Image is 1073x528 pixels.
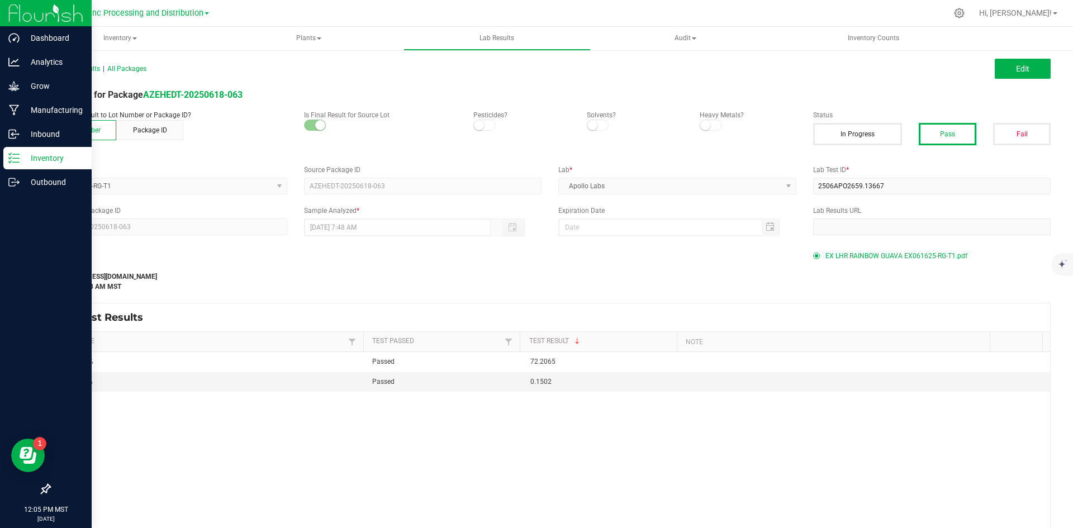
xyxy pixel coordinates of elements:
[592,27,779,50] a: Audit
[20,175,87,189] p: Outbound
[143,89,243,100] a: AZEHEDT-20250618-063
[813,123,903,145] button: In Progress
[813,110,1051,120] label: Status
[403,27,591,50] a: Lab Results
[107,65,146,73] span: All Packages
[979,8,1052,17] span: Hi, [PERSON_NAME]!
[345,335,359,349] a: Filter
[813,253,820,259] form-radio-button: Primary COA
[20,103,87,117] p: Manufacturing
[5,505,87,515] p: 12:05 PM MST
[952,8,966,18] div: Manage settings
[780,27,967,50] a: Inventory Counts
[8,56,20,68] inline-svg: Analytics
[32,8,203,18] span: Globe Farmacy Inc Processing and Distribution
[8,129,20,140] inline-svg: Inbound
[529,337,673,346] a: Test ResultSortable
[49,165,287,175] label: Lot Number
[530,358,556,365] span: 72.2065
[8,177,20,188] inline-svg: Outbound
[8,153,20,164] inline-svg: Inventory
[304,110,457,120] p: Is Final Result for Source Lot
[11,439,45,472] iframe: Resource center
[825,248,967,264] span: EX LHR RAINBOW GUAVA EX061625-RG-T1.pdf
[8,104,20,116] inline-svg: Manufacturing
[8,32,20,44] inline-svg: Dashboard
[20,31,87,45] p: Dashboard
[304,165,542,175] label: Source Package ID
[58,311,151,324] span: Lab Test Results
[813,206,1051,216] label: Lab Results URL
[473,110,569,120] p: Pesticides?
[215,27,402,50] a: Plants
[502,335,515,349] a: Filter
[8,80,20,92] inline-svg: Grow
[216,27,402,50] span: Plants
[49,206,287,216] label: Lab Sample Package ID
[33,437,46,450] iframe: Resource center unread badge
[530,378,552,386] span: 0.1502
[372,378,395,386] span: Passed
[49,89,243,100] span: Lab Result for Package
[919,123,976,145] button: Pass
[558,165,796,175] label: Lab
[27,27,214,50] a: Inventory
[372,358,395,365] span: Passed
[700,110,796,120] p: Heavy Metals?
[20,55,87,69] p: Analytics
[558,206,796,216] label: Expiration Date
[20,79,87,93] p: Grow
[49,110,287,120] p: Attach lab result to Lot Number or Package ID?
[49,259,224,269] label: Last Modified
[587,110,683,120] p: Solvents?
[49,273,157,280] strong: [EMAIL_ADDRESS][DOMAIN_NAME]
[833,34,914,43] span: Inventory Counts
[677,332,990,352] th: Note
[1016,64,1029,73] span: Edit
[58,337,345,346] a: Test NameSortable
[20,127,87,141] p: Inbound
[116,120,183,140] button: Package ID
[20,151,87,165] p: Inventory
[103,65,105,73] span: |
[592,27,778,50] span: Audit
[813,165,1051,175] label: Lab Test ID
[5,515,87,523] p: [DATE]
[304,206,542,216] label: Sample Analyzed
[993,123,1051,145] button: Fail
[573,337,582,346] span: Sortable
[464,34,529,43] span: Lab Results
[995,59,1051,79] button: Edit
[372,337,502,346] a: Test PassedSortable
